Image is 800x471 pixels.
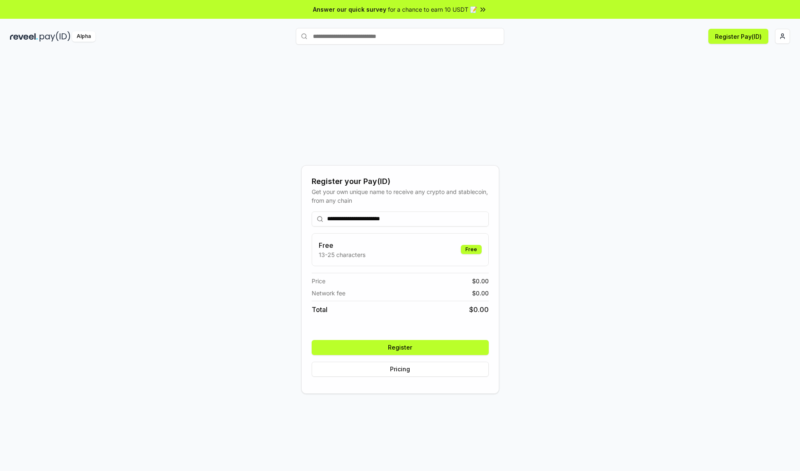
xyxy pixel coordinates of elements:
[469,305,489,315] span: $ 0.00
[319,240,365,250] h3: Free
[40,31,70,42] img: pay_id
[312,362,489,377] button: Pricing
[72,31,95,42] div: Alpha
[388,5,477,14] span: for a chance to earn 10 USDT 📝
[312,340,489,355] button: Register
[312,305,327,315] span: Total
[312,176,489,187] div: Register your Pay(ID)
[312,187,489,205] div: Get your own unique name to receive any crypto and stablecoin, from any chain
[313,5,386,14] span: Answer our quick survey
[10,31,38,42] img: reveel_dark
[472,289,489,297] span: $ 0.00
[312,289,345,297] span: Network fee
[319,250,365,259] p: 13-25 characters
[461,245,482,254] div: Free
[708,29,768,44] button: Register Pay(ID)
[312,277,325,285] span: Price
[472,277,489,285] span: $ 0.00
